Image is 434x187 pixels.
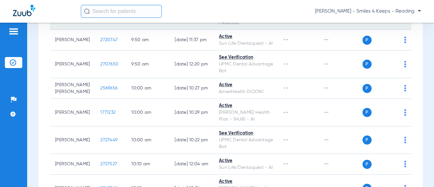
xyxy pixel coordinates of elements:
td: -- [319,30,363,51]
td: [PERSON_NAME] [50,30,95,51]
img: Zuub Logo [13,5,35,16]
img: x.svg [390,61,396,67]
td: [DATE] 11:37 PM [169,30,214,51]
div: Sun Life/Dentaquest - AI [219,40,273,47]
td: 9:50 AM [126,30,169,51]
td: [DATE] 12:04 AM [169,154,214,175]
td: [PERSON_NAME] [50,51,95,78]
span: P [363,60,372,69]
td: [PERSON_NAME] [50,154,95,175]
td: -- [319,51,363,78]
td: [PERSON_NAME] [PERSON_NAME] [50,78,95,99]
div: AmeriHealth (SCION) [219,88,273,95]
span: P [363,135,372,145]
img: x.svg [390,37,396,43]
span: -- [283,162,288,166]
td: 10:00 AM [126,99,169,126]
span: -- [283,62,288,66]
td: [PERSON_NAME] [50,126,95,154]
span: P [363,160,372,169]
span: -- [283,38,288,42]
span: -- [283,110,288,115]
td: 10:00 AM [126,126,169,154]
img: group-dot-blue.svg [404,85,406,91]
span: 2720747 [100,38,118,42]
span: -- [283,138,288,142]
iframe: Chat Widget [402,156,434,187]
img: x.svg [390,109,396,116]
img: x.svg [390,137,396,143]
img: x.svg [390,161,396,167]
span: P [363,36,372,45]
input: Search for patients [81,5,162,18]
td: 10:00 AM [126,78,169,99]
span: -- [283,86,288,90]
img: group-dot-blue.svg [404,109,406,116]
td: [DATE] 12:20 PM [169,51,214,78]
img: group-dot-blue.svg [404,37,406,43]
div: Active [219,82,273,88]
td: [DATE] 10:27 PM [169,78,214,99]
div: Active [219,33,273,40]
span: 2569656 [100,86,117,90]
span: [PERSON_NAME] - Smiles 4 Keeps - Reading [315,8,421,15]
div: Active [219,158,273,164]
td: [PERSON_NAME] [50,99,95,126]
span: P [363,84,372,93]
td: [DATE] 10:22 PM [169,126,214,154]
td: -- [319,78,363,99]
div: Active [219,178,273,185]
td: -- [319,154,363,175]
div: [PERSON_NAME] Health Plan - (HUB) - AI [219,109,273,123]
td: -- [319,99,363,126]
div: UPMC Dental Advantage Bot [219,137,273,150]
td: [DATE] 10:29 PM [169,99,214,126]
td: 10:10 AM [126,154,169,175]
span: P [363,108,372,117]
div: See Verification [219,130,273,137]
div: Active [219,102,273,109]
img: Search Icon [84,8,90,14]
span: 2727449 [100,138,117,142]
img: hamburger-icon [8,28,19,35]
img: group-dot-blue.svg [404,61,406,67]
span: 1771232 [100,110,115,115]
td: 9:50 AM [126,51,169,78]
img: group-dot-blue.svg [404,137,406,143]
span: 2707650 [100,62,118,66]
div: Sun Life/Dentaquest - AI [219,164,273,171]
div: UPMC Dental Advantage Bot [219,61,273,75]
div: See Verification [219,54,273,61]
span: 2727527 [100,162,117,166]
td: -- [319,126,363,154]
img: x.svg [390,85,396,91]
